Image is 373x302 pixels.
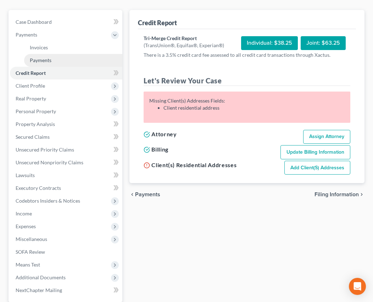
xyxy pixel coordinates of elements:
[16,95,46,101] span: Real Property
[10,169,122,182] a: Lawsuits
[16,223,36,229] span: Expenses
[16,172,35,178] span: Lawsuits
[16,287,62,293] span: NextChapter Mailing
[10,156,122,169] a: Unsecured Nonpriority Claims
[16,185,61,191] span: Executory Contracts
[16,70,46,76] span: Credit Report
[24,54,122,67] a: Payments
[301,36,346,50] div: Joint: $63.25
[16,274,66,280] span: Additional Documents
[16,159,83,165] span: Unsecured Nonpriority Claims
[10,246,122,258] a: SOFA Review
[16,210,32,216] span: Income
[144,35,224,42] div: Tri-Merge Credit Report
[24,41,122,54] a: Invoices
[144,51,350,59] p: There is a 3.5% credit card fee assessed to all credit card transactions through Xactus.
[30,57,51,63] span: Payments
[10,131,122,143] a: Secured Claims
[16,262,40,268] span: Means Test
[16,147,74,153] span: Unsecured Priority Claims
[163,104,345,111] li: Client residential address
[149,97,345,111] div: Missing Client(s) Addresses Fields:
[284,161,350,175] a: Add Client(s) Addresses
[349,278,366,295] div: Open Intercom Messenger
[138,18,177,27] div: Credit Report
[10,284,122,297] a: NextChapter Mailing
[16,19,52,25] span: Case Dashboard
[144,42,224,49] div: (TransUnion®, Equifax®, Experian®)
[129,192,160,197] button: chevron_left Payments
[135,192,160,197] span: Payments
[16,236,47,242] span: Miscellaneous
[10,182,122,194] a: Executory Contracts
[241,36,298,50] div: Individual: $38.25
[10,67,122,79] a: Credit Report
[16,121,55,127] span: Property Analysis
[359,192,364,197] i: chevron_right
[16,32,37,38] span: Payments
[16,83,45,89] span: Client Profile
[151,131,177,137] span: Attorney
[16,198,80,204] span: Codebtors Insiders & Notices
[129,192,135,197] i: chevron_left
[16,249,45,255] span: SOFA Review
[10,16,122,28] a: Case Dashboard
[10,118,122,131] a: Property Analysis
[16,134,50,140] span: Secured Claims
[16,108,56,114] span: Personal Property
[144,145,168,154] h5: Billing
[314,192,359,197] span: Filing Information
[280,145,350,159] a: Update Billing Information
[303,130,350,144] a: Assign Attorney
[30,44,48,50] span: Invoices
[314,192,364,197] button: Filing Information chevron_right
[144,161,236,169] h5: Client(s) Residential Addresses
[144,76,350,86] h4: Let's Review Your Case
[10,143,122,156] a: Unsecured Priority Claims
